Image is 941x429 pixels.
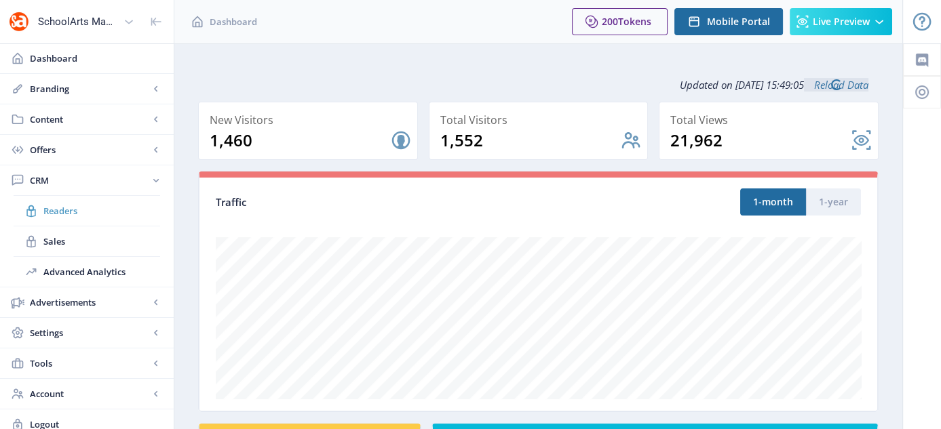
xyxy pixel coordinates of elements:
span: Advertisements [30,295,149,309]
div: Traffic [216,195,539,210]
button: 1-month [740,188,806,216]
a: Readers [14,196,160,226]
div: Total Views [670,110,872,129]
button: Live Preview [790,8,892,35]
div: Updated on [DATE] 15:49:05 [198,68,879,102]
button: 200Tokens [572,8,668,35]
button: Mobile Portal [674,8,783,35]
span: Readers [43,204,160,218]
span: Dashboard [30,52,163,65]
img: properties.app_icon.png [8,11,30,33]
span: Advanced Analytics [43,265,160,279]
span: Tokens [618,15,651,28]
div: SchoolArts Magazine [38,7,118,37]
a: Advanced Analytics [14,257,160,287]
div: 1,460 [210,129,390,151]
div: 21,962 [670,129,851,151]
span: Settings [30,326,149,340]
span: CRM [30,173,149,187]
div: 1,552 [440,129,621,151]
div: New Visitors [210,110,412,129]
span: Mobile Portal [707,16,770,27]
a: Reload Data [804,78,868,91]
span: Sales [43,234,160,248]
span: Live Preview [813,16,870,27]
span: Content [30,113,149,126]
div: Total Visitors [440,110,642,129]
span: Dashboard [210,15,257,28]
span: Account [30,387,149,401]
span: Tools [30,356,149,370]
button: 1-year [806,188,861,216]
span: Branding [30,82,149,96]
span: Offers [30,143,149,157]
a: Sales [14,226,160,256]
